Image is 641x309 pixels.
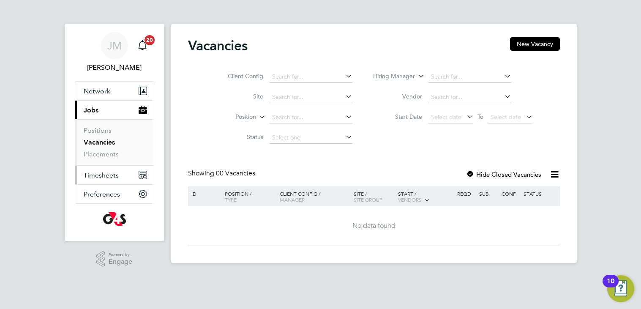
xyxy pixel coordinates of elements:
[521,186,558,201] div: Status
[374,113,422,120] label: Start Date
[269,132,352,144] input: Select one
[103,212,126,226] img: g4s-logo-retina.png
[84,126,112,134] a: Positions
[134,32,151,59] a: 20
[352,186,396,207] div: Site /
[218,186,278,207] div: Position /
[75,185,154,203] button: Preferences
[107,40,122,51] span: JM
[499,186,521,201] div: Conf
[188,169,257,178] div: Showing
[428,91,511,103] input: Search for...
[607,281,614,292] div: 10
[75,63,154,73] span: Jodie Massingham
[607,275,634,302] button: Open Resource Center, 10 new notifications
[84,87,110,95] span: Network
[475,111,486,122] span: To
[477,186,499,201] div: Sub
[215,93,263,100] label: Site
[216,169,255,178] span: 00 Vacancies
[428,71,511,83] input: Search for...
[396,186,455,208] div: Start /
[145,35,155,45] span: 20
[374,93,422,100] label: Vendor
[188,37,248,54] h2: Vacancies
[225,196,237,203] span: Type
[366,72,415,81] label: Hiring Manager
[491,113,521,121] span: Select date
[269,91,352,103] input: Search for...
[75,32,154,73] a: JM[PERSON_NAME]
[109,258,132,265] span: Engage
[96,251,132,267] a: Powered byEngage
[109,251,132,258] span: Powered by
[75,119,154,165] div: Jobs
[75,166,154,184] button: Timesheets
[431,113,461,121] span: Select date
[84,106,98,114] span: Jobs
[354,196,382,203] span: Site Group
[84,150,119,158] a: Placements
[510,37,560,51] button: New Vacancy
[75,101,154,119] button: Jobs
[269,112,352,123] input: Search for...
[207,113,256,121] label: Position
[84,190,120,198] span: Preferences
[398,196,422,203] span: Vendors
[278,186,352,207] div: Client Config /
[75,82,154,100] button: Network
[65,24,164,241] nav: Main navigation
[215,72,263,80] label: Client Config
[84,171,119,179] span: Timesheets
[189,186,219,201] div: ID
[215,133,263,141] label: Status
[455,186,477,201] div: Reqd
[189,221,559,230] div: No data found
[466,170,541,178] label: Hide Closed Vacancies
[84,138,115,146] a: Vacancies
[269,71,352,83] input: Search for...
[75,212,154,226] a: Go to home page
[280,196,305,203] span: Manager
